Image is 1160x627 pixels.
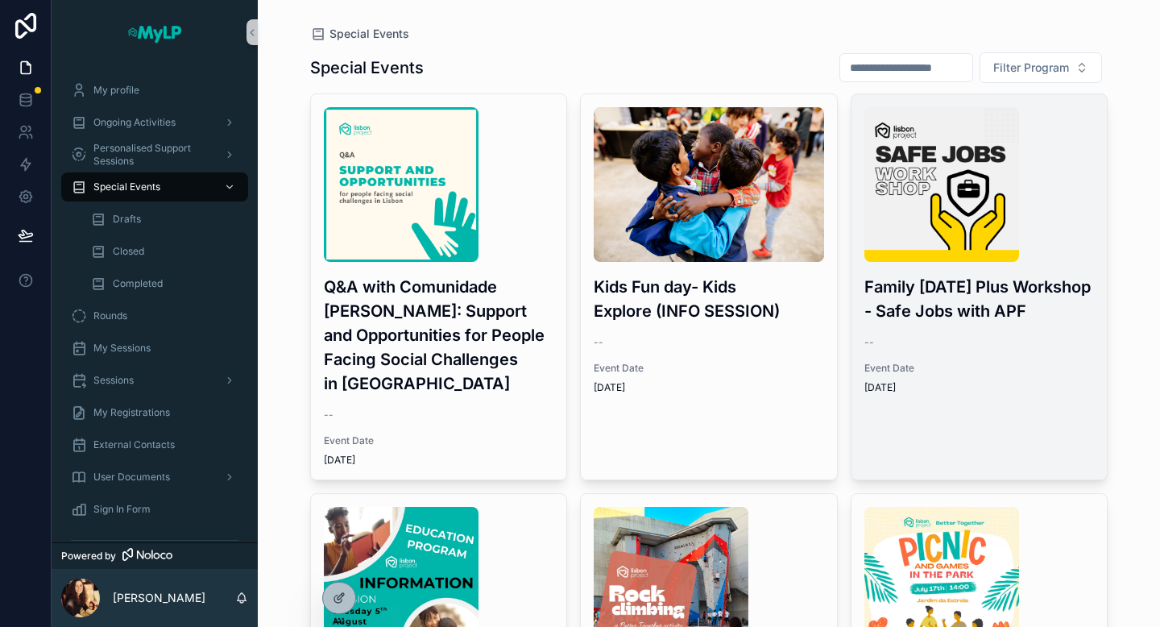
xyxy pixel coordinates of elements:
span: Closed [113,245,144,258]
span: Completed [113,277,163,290]
span: User Documents [93,471,170,484]
a: My Registrations [61,398,248,427]
a: Sign In Form [61,495,248,524]
a: Powered by [52,542,258,569]
a: Special Events [310,26,409,42]
img: MyLP---Safe-Jobs.png [864,107,1019,262]
img: Lisbon-Project_Xmas_23-(44-of-82).jpg [594,107,824,262]
span: Ongoing Activities [93,116,176,129]
p: [PERSON_NAME] [113,590,205,606]
span: Filter Program [993,60,1069,76]
h3: Q&A with Comunidade [PERSON_NAME]: Support and Opportunities for People Facing Social Challenges ... [324,275,554,396]
span: Personalised Support Sessions [93,142,211,168]
span: My Sessions [93,342,151,355]
span: Special Events [93,181,160,193]
a: Ongoing Activities [61,108,248,137]
span: [DATE] [594,381,824,394]
span: Event Date [864,362,1095,375]
span: Rounds [93,309,127,322]
a: User Documents [61,463,248,492]
span: [DATE] [864,381,1095,394]
span: Sessions [93,374,134,387]
h3: Kids Fun day- Kids Explore (INFO SESSION) [594,275,824,323]
a: Special Events [61,172,248,201]
a: Rounds [61,301,248,330]
a: Lisbon-Project_Xmas_23-(44-of-82).jpgKids Fun day- Kids Explore (INFO SESSION)--Event Date[DATE] [580,93,838,480]
a: My Sessions [61,334,248,363]
h1: Special Events [310,56,424,79]
span: Special Events [329,26,409,42]
span: My profile [93,84,139,97]
img: App logo [126,19,183,45]
a: Closed [81,237,248,266]
span: External Contacts [93,438,175,451]
a: External Contacts [61,430,248,459]
a: Personalised Support Sessions [61,140,248,169]
span: [DATE] [324,454,554,467]
span: -- [864,336,874,349]
a: Poster-(15).pngQ&A with Comunidade [PERSON_NAME]: Support and Opportunities for People Facing Soc... [310,93,568,480]
span: My Registrations [93,406,170,419]
span: Event Date [324,434,554,447]
img: Poster-(15).png [324,107,478,262]
button: Select Button [980,52,1102,83]
a: MyLP---Safe-Jobs.pngFamily [DATE] Plus Workshop - Safe Jobs with APF--Event Date[DATE] [851,93,1108,480]
span: Event Date [594,362,824,375]
h3: Family [DATE] Plus Workshop - Safe Jobs with APF [864,275,1095,323]
span: Drafts [113,213,141,226]
a: Sessions [61,366,248,395]
a: My profile [61,76,248,105]
a: Drafts [81,205,248,234]
span: Sign In Form [93,503,151,516]
div: scrollable content [52,64,258,542]
span: -- [324,409,333,421]
span: -- [594,336,603,349]
span: Powered by [61,550,116,563]
a: Completed [81,269,248,298]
